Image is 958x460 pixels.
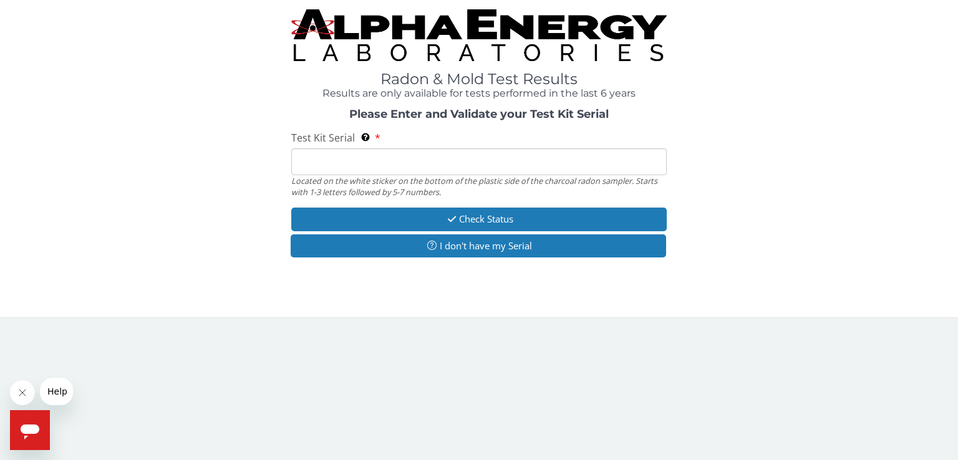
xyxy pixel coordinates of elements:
h1: Radon & Mold Test Results [291,71,667,87]
div: Located on the white sticker on the bottom of the plastic side of the charcoal radon sampler. Sta... [291,175,667,198]
strong: Please Enter and Validate your Test Kit Serial [349,107,609,121]
button: I don't have my Serial [291,234,666,257]
iframe: Close message [10,380,35,405]
span: Test Kit Serial [291,131,355,145]
button: Check Status [291,208,667,231]
h4: Results are only available for tests performed in the last 6 years [291,88,667,99]
iframe: Button to launch messaging window [10,410,50,450]
iframe: Message from company [40,378,73,405]
img: TightCrop.jpg [291,9,667,61]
